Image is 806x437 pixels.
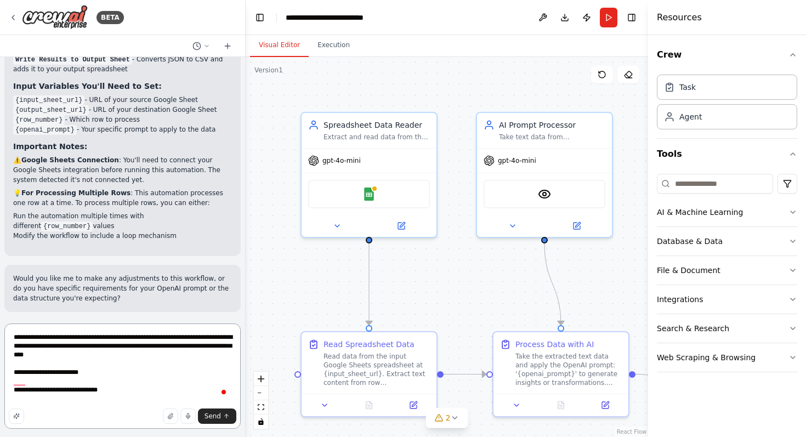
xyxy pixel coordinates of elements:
[22,5,88,30] img: Logo
[41,222,93,231] code: {row_number}
[21,189,130,197] strong: For Processing Multiple Rows
[13,105,89,115] code: {output_sheet_url}
[163,408,178,424] button: Upload files
[679,82,696,93] div: Task
[657,169,797,381] div: Tools
[9,408,24,424] button: Improve this prompt
[370,219,432,232] button: Open in side panel
[254,372,268,429] div: React Flow controls
[198,408,236,424] button: Send
[13,55,132,65] code: Write Results to Output Sheet
[657,265,720,276] div: File & Document
[254,66,283,75] div: Version 1
[205,412,221,421] span: Send
[254,415,268,429] button: toggle interactivity
[657,294,703,305] div: Integrations
[13,211,232,231] li: Run the automation multiple times with different values
[538,188,551,201] img: VisionTool
[13,274,232,303] p: Would you like me to make any adjustments to this workflow, or do you have specific requirements ...
[499,133,605,141] div: Take text data from spreadsheet rows and process it using {openai_prompt}, then output the result...
[657,343,797,372] button: Web Scraping & Browsing
[657,314,797,343] button: Search & Research
[97,11,124,24] div: BETA
[322,156,361,165] span: gpt-4o-mini
[4,324,241,429] textarea: To enrich screen reader interactions, please activate Accessibility in Grammarly extension settings
[286,12,399,23] nav: breadcrumb
[515,339,594,350] div: Process Data with AI
[657,352,756,363] div: Web Scraping & Browsing
[300,331,438,417] div: Read Spreadsheet DataRead data from the input Google Sheets spreadsheet at {input_sheet_url}. Ext...
[617,429,646,435] a: React Flow attribution
[188,39,214,53] button: Switch to previous chat
[657,236,723,247] div: Database & Data
[657,139,797,169] button: Tools
[444,369,486,380] g: Edge from 5ceab1fe-4deb-4a13-a880-c87d16c62b43 to 7757f0ce-5aab-4514-99e6-d4aab4250f1c
[13,231,232,241] li: Modify the workflow to include a loop mechanism
[426,408,468,428] button: 2
[13,188,232,208] p: 💡 : This automation processes one row at a time. To process multiple rows, you can either:
[586,399,624,412] button: Open in side panel
[657,198,797,226] button: AI & Machine Learning
[657,323,729,334] div: Search & Research
[250,34,309,57] button: Visual Editor
[13,125,77,135] code: {openai_prompt}
[219,39,236,53] button: Start a new chat
[538,399,584,412] button: No output available
[394,399,432,412] button: Open in side panel
[624,10,639,25] button: Hide right sidebar
[13,142,87,151] strong: Important Notes:
[323,339,415,350] div: Read Spreadsheet Data
[13,155,232,185] p: ⚠️ : You'll need to connect your Google Sheets integration before running this automation. The sy...
[515,352,622,387] div: Take the extracted text data and apply the OpenAI prompt: '{openai_prompt}' to generate insights ...
[323,352,430,387] div: Read data from the input Google Sheets spreadsheet at {input_sheet_url}. Extract text content fro...
[492,331,629,417] div: Process Data with AITake the extracted text data and apply the OpenAI prompt: '{openai_prompt}' t...
[657,207,743,218] div: AI & Machine Learning
[362,188,376,201] img: Google Sheets
[498,156,536,165] span: gpt-4o-mini
[476,112,613,238] div: AI Prompt ProcessorTake text data from spreadsheet rows and process it using {openai_prompt}, the...
[657,285,797,314] button: Integrations
[13,115,232,124] li: - Which row to process
[254,386,268,400] button: zoom out
[13,95,84,105] code: {input_sheet_url}
[323,133,430,141] div: Extract and read data from the input Google Sheets spreadsheet line by line to prepare it for pro...
[254,400,268,415] button: fit view
[13,124,232,134] li: - Your specific prompt to apply to the data
[635,369,678,385] g: Edge from 7757f0ce-5aab-4514-99e6-d4aab4250f1c to bbef1510-2e18-4843-a543-bcaa62136f73
[346,399,393,412] button: No output available
[300,112,438,238] div: Spreadsheet Data ReaderExtract and read data from the input Google Sheets spreadsheet line by lin...
[539,243,566,325] g: Edge from 1993528f-2c37-44e3-981e-63c4ad055fd0 to 7757f0ce-5aab-4514-99e6-d4aab4250f1c
[13,95,232,105] li: - URL of your source Google Sheet
[657,227,797,256] button: Database & Data
[657,256,797,285] button: File & Document
[254,372,268,386] button: zoom in
[309,34,359,57] button: Execution
[180,408,196,424] button: Click to speak your automation idea
[13,115,65,125] code: {row_number}
[657,39,797,70] button: Crew
[252,10,268,25] button: Hide left sidebar
[13,54,232,74] li: - Converts JSON to CSV and adds it to your output spreadsheet
[679,111,702,122] div: Agent
[364,243,374,325] g: Edge from 1b5b58c5-1be3-461d-8878-ce88ca05e02d to 5ceab1fe-4deb-4a13-a880-c87d16c62b43
[657,70,797,138] div: Crew
[446,412,451,423] span: 2
[657,11,702,24] h4: Resources
[499,120,605,130] div: AI Prompt Processor
[546,219,608,232] button: Open in side panel
[323,120,430,130] div: Spreadsheet Data Reader
[13,105,232,115] li: - URL of your destination Google Sheet
[13,82,162,90] strong: Input Variables You'll Need to Set:
[21,156,119,164] strong: Google Sheets Connection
